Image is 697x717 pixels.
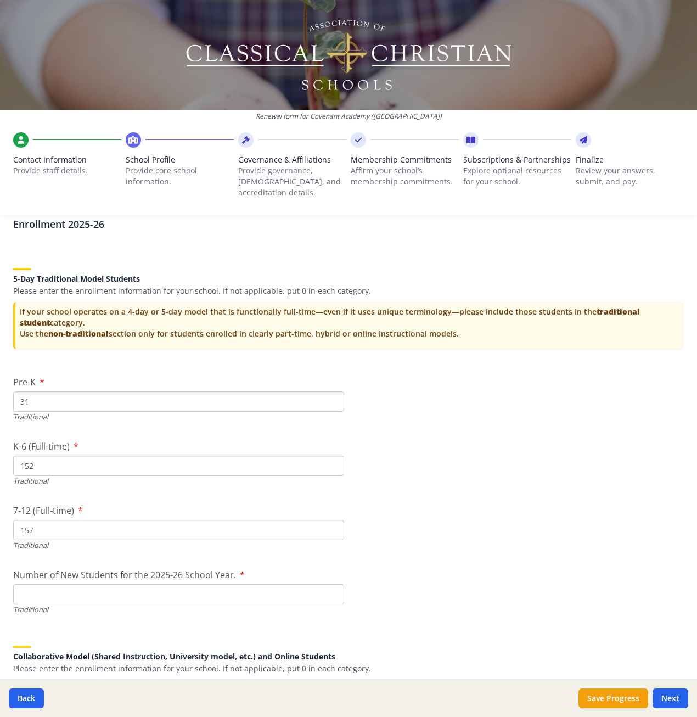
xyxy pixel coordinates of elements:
[578,688,648,708] button: Save Progress
[13,652,684,660] h5: Collaborative Model (Shared Instruction, University model, etc.) and Online Students
[351,154,459,165] span: Membership Commitments
[13,476,344,486] div: Traditional
[48,328,109,339] strong: non-traditional
[13,275,684,283] h5: 5-Day Traditional Model Students
[238,154,346,165] span: Governance & Affiliations
[351,165,459,187] p: Affirm your school’s membership commitments.
[463,154,571,165] span: Subscriptions & Partnerships
[13,604,344,615] div: Traditional
[184,16,513,93] img: Logo
[13,569,236,581] span: Number of New Students for the 2025-26 School Year.
[13,540,344,551] div: Traditional
[13,412,344,422] div: Traditional
[576,154,684,165] span: Finalize
[126,154,234,165] span: School Profile
[13,216,684,232] h3: Enrollment 2025-26
[13,505,74,517] span: 7-12 (Full-time)
[576,165,684,187] p: Review your answers, submit, and pay.
[463,165,571,187] p: Explore optional resources for your school.
[13,285,684,296] p: Please enter the enrollment information for your school. If not applicable, put 0 in each category.
[13,154,121,165] span: Contact Information
[653,688,688,708] button: Next
[13,663,684,674] p: Please enter the enrollment information for your school. If not applicable, put 0 in each category.
[126,165,234,187] p: Provide core school information.
[20,306,679,339] p: If your school operates on a 4-day or 5-day model that is functionally full-time—even if it uses ...
[13,376,36,388] span: Pre-K
[9,688,44,708] button: Back
[238,165,346,198] p: Provide governance, [DEMOGRAPHIC_DATA], and accreditation details.
[13,165,121,176] p: Provide staff details.
[13,440,70,452] span: K-6 (Full-time)
[20,306,640,328] strong: traditional student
